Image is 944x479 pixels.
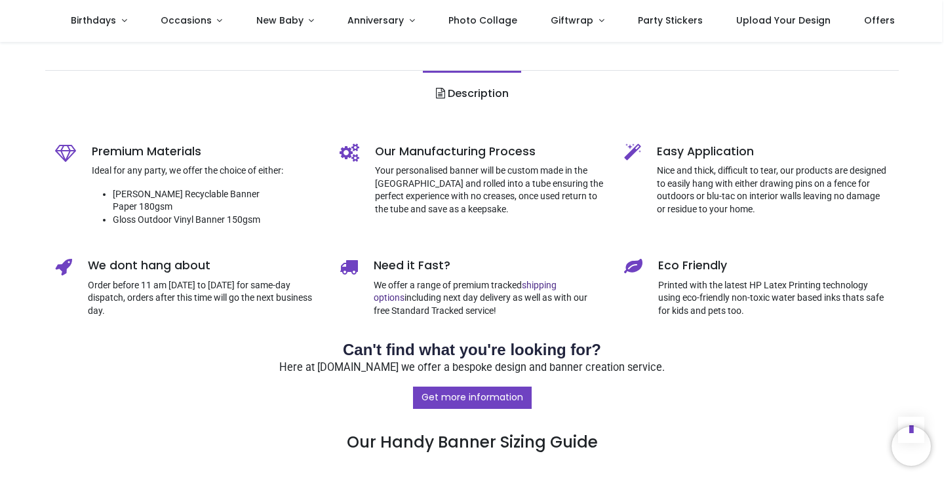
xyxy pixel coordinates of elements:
[413,387,532,409] a: Get more information
[92,144,320,160] h5: Premium Materials
[864,14,895,27] span: Offers
[374,258,604,274] h5: Need it Fast?
[92,164,320,178] p: Ideal for any party, we offer the choice of either:
[113,188,320,214] li: [PERSON_NAME] Recyclable Banner Paper 180gsm
[113,214,320,227] li: Gloss Outdoor Vinyl Banner 150gsm
[375,144,604,160] h5: Our Manufacturing Process
[71,14,116,27] span: Birthdays
[657,164,889,216] p: Nice and thick, difficult to tear, our products are designed to easily hang with either drawing p...
[638,14,703,27] span: Party Stickers
[55,386,889,454] h3: Our Handy Banner Sizing Guide
[657,144,889,160] h5: Easy Application
[88,258,320,274] h5: We dont hang about
[55,360,889,375] p: Here at [DOMAIN_NAME] we offer a bespoke design and banner creation service.
[736,14,831,27] span: Upload Your Design
[658,279,889,318] p: Printed with the latest HP Latex Printing technology using eco-friendly non-toxic water based ink...
[551,14,593,27] span: Giftwrap
[88,279,320,318] p: Order before 11 am [DATE] to [DATE] for same-day dispatch, orders after this time will go the nex...
[423,71,521,117] a: Description
[374,279,604,318] p: We offer a range of premium tracked including next day delivery as well as with our free Standard...
[161,14,212,27] span: Occasions
[375,164,604,216] p: Your personalised banner will be custom made in the [GEOGRAPHIC_DATA] and rolled into a tube ensu...
[658,258,889,274] h5: Eco Friendly
[892,427,931,466] iframe: Brevo live chat
[256,14,304,27] span: New Baby
[55,339,889,361] h2: Can't find what you're looking for?
[448,14,517,27] span: Photo Collage
[347,14,404,27] span: Anniversary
